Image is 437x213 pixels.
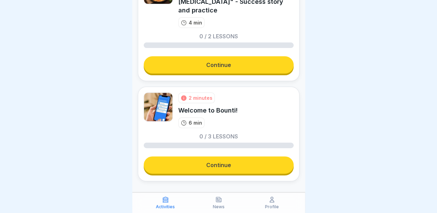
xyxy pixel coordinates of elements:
a: Continue [144,156,294,174]
p: News [213,204,225,209]
p: 0 / 2 lessons [199,33,238,39]
p: 0 / 3 lessons [199,134,238,139]
p: 4 min [189,19,202,26]
p: Activities [156,204,175,209]
font: Continue [206,162,231,168]
a: Continue [144,56,294,74]
div: Welcome to Bounti! [178,106,238,115]
p: Profile [265,204,279,209]
p: 6 min [189,119,202,126]
div: 2 minutes [189,94,212,101]
img: xgfduithoxxyhirrlmyo7nin.png [144,93,173,122]
font: Continue [206,61,231,68]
